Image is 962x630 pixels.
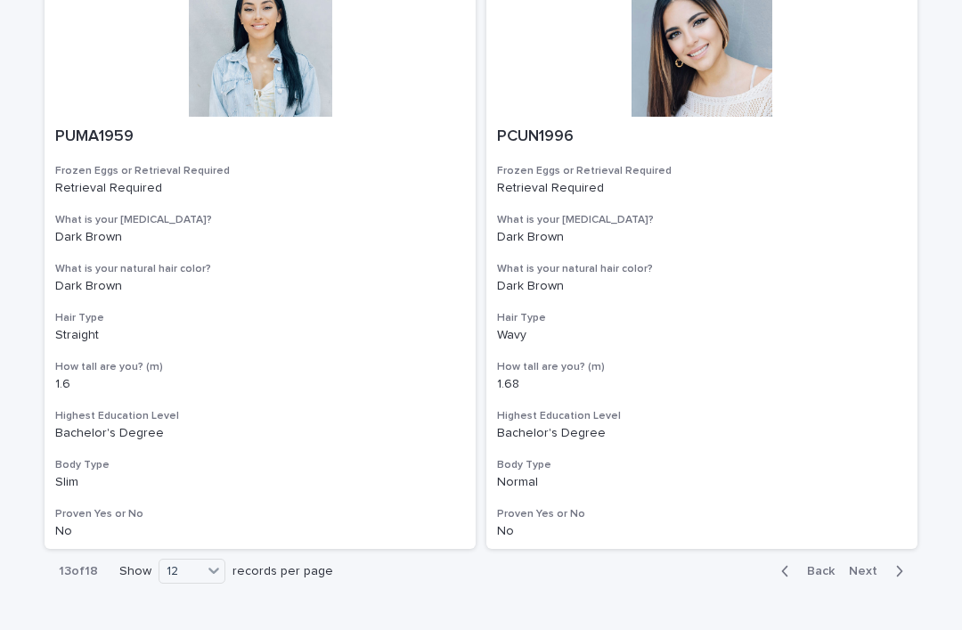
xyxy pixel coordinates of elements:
h3: How tall are you? (m) [497,360,907,374]
p: PCUN1996 [497,127,907,147]
h3: What is your natural hair color? [497,262,907,276]
p: PUMA1959 [55,127,465,147]
p: Dark Brown [55,279,465,294]
h3: Hair Type [497,311,907,325]
p: Bachelor's Degree [497,426,907,441]
p: Retrieval Required [497,181,907,196]
p: Dark Brown [497,230,907,245]
p: Bachelor's Degree [55,426,465,441]
h3: Frozen Eggs or Retrieval Required [497,164,907,178]
p: 1.6 [55,377,465,392]
h3: Highest Education Level [497,409,907,423]
p: Normal [497,475,907,490]
p: Straight [55,328,465,343]
h3: What is your [MEDICAL_DATA]? [497,213,907,227]
p: Dark Brown [55,230,465,245]
div: 12 [159,562,202,581]
p: No [55,524,465,539]
h3: What is your natural hair color? [55,262,465,276]
h3: Body Type [55,458,465,472]
h3: Highest Education Level [55,409,465,423]
p: Dark Brown [497,279,907,294]
h3: Frozen Eggs or Retrieval Required [55,164,465,178]
p: Show [119,564,151,579]
p: records per page [232,564,333,579]
span: Next [849,565,888,577]
p: No [497,524,907,539]
p: Wavy [497,328,907,343]
h3: Body Type [497,458,907,472]
p: Slim [55,475,465,490]
p: 1.68 [497,377,907,392]
h3: Proven Yes or No [497,507,907,521]
button: Back [767,563,842,579]
p: Retrieval Required [55,181,465,196]
p: 13 of 18 [45,550,112,593]
h3: What is your [MEDICAL_DATA]? [55,213,465,227]
h3: How tall are you? (m) [55,360,465,374]
span: Back [796,565,835,577]
h3: Proven Yes or No [55,507,465,521]
h3: Hair Type [55,311,465,325]
button: Next [842,563,917,579]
